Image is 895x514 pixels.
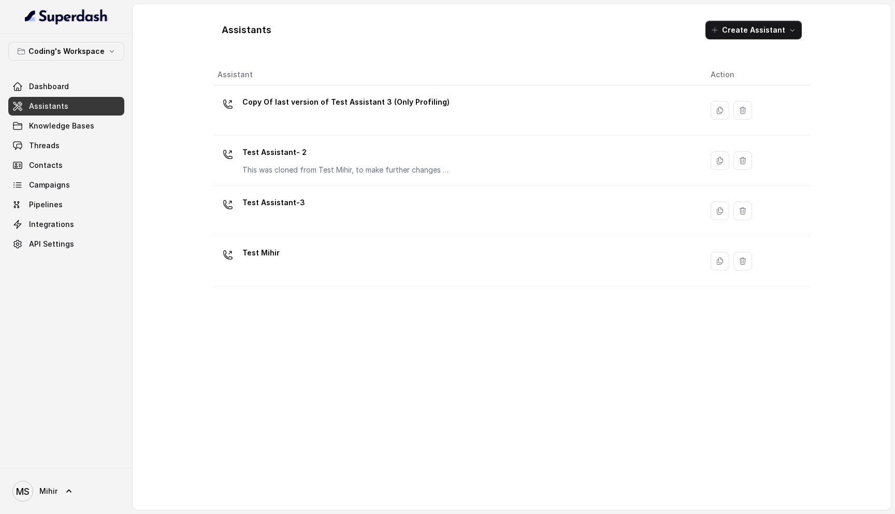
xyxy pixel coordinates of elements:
span: Knowledge Bases [29,121,94,131]
a: Integrations [8,215,124,234]
button: Create Assistant [705,21,802,39]
p: Test Assistant-3 [242,194,305,211]
span: Mihir [39,486,57,496]
th: Assistant [213,64,702,85]
th: Action [702,64,810,85]
a: Dashboard [8,77,124,96]
span: Threads [29,140,60,151]
h1: Assistants [222,22,271,38]
span: Integrations [29,219,74,230]
span: API Settings [29,239,74,249]
a: Knowledge Bases [8,117,124,135]
p: Test Assistant- 2 [242,144,450,161]
p: Coding's Workspace [28,45,105,58]
a: Pipelines [8,195,124,214]
text: MS [16,486,30,497]
a: Campaigns [8,176,124,194]
button: Coding's Workspace [8,42,124,61]
a: Threads [8,136,124,155]
span: Contacts [29,160,63,170]
a: Mihir [8,477,124,506]
span: Campaigns [29,180,70,190]
img: light.svg [25,8,108,25]
a: Assistants [8,97,124,116]
span: Assistants [29,101,68,111]
p: Copy Of last version of Test Assistant 3 (Only Profiling) [242,94,450,110]
p: This was cloned from Test Mihir, to make further changes as discussed with the Superdash team. [242,165,450,175]
a: Contacts [8,156,124,175]
p: Test Mihir [242,245,280,261]
span: Dashboard [29,81,69,92]
span: Pipelines [29,199,63,210]
a: API Settings [8,235,124,253]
